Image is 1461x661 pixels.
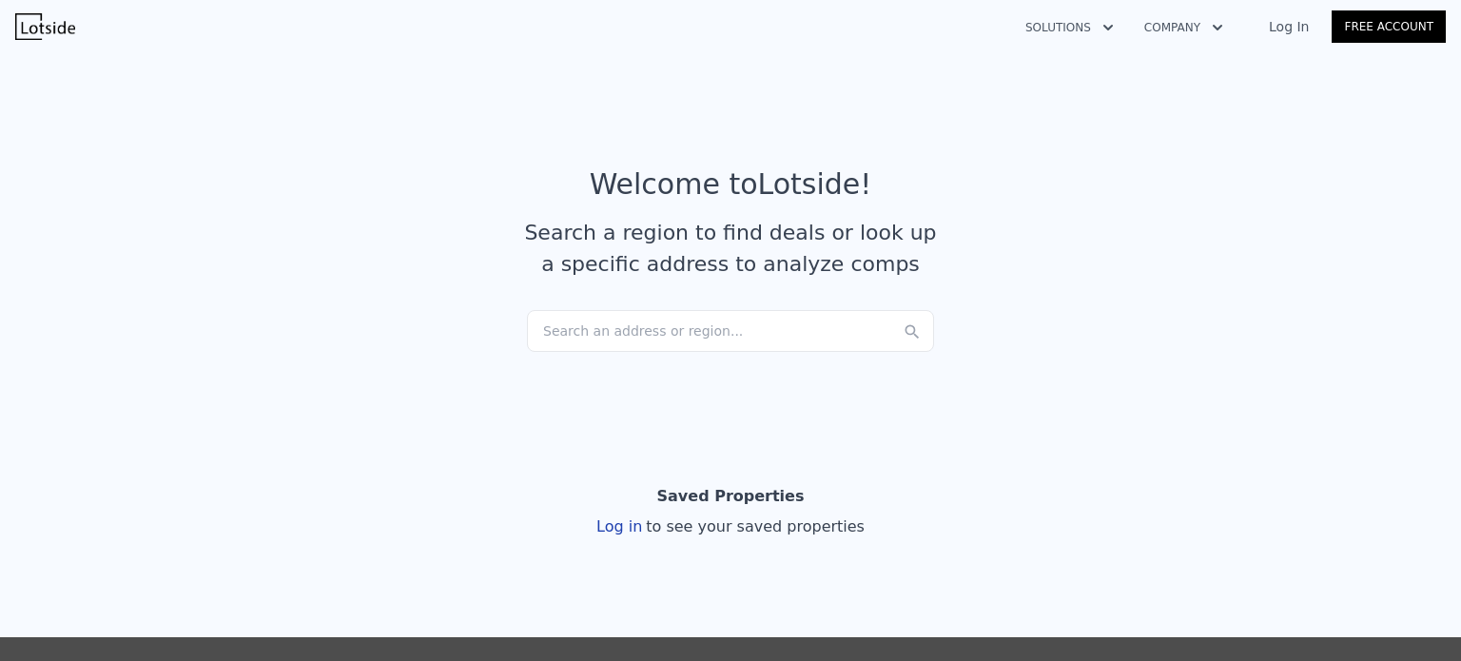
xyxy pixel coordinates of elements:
div: Welcome to Lotside ! [590,167,872,202]
img: Lotside [15,13,75,40]
div: Log in [596,515,865,538]
div: Saved Properties [657,477,805,515]
a: Log In [1246,17,1332,36]
button: Company [1129,10,1238,45]
div: Search an address or region... [527,310,934,352]
a: Free Account [1332,10,1446,43]
div: Search a region to find deals or look up a specific address to analyze comps [517,217,944,280]
button: Solutions [1010,10,1129,45]
span: to see your saved properties [642,517,865,535]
